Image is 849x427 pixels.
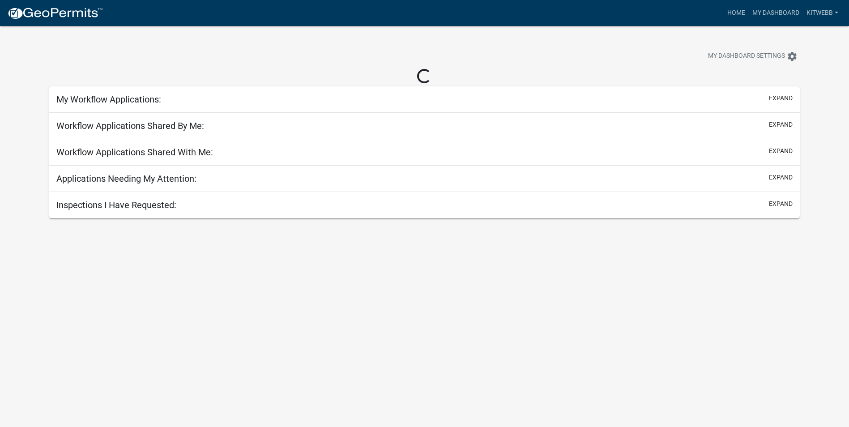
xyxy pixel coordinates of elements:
h5: Inspections I Have Requested: [56,200,176,210]
a: Home [724,4,749,21]
h5: My Workflow Applications: [56,94,161,105]
button: expand [769,120,793,129]
button: expand [769,146,793,156]
span: My Dashboard Settings [708,51,785,62]
i: settings [787,51,798,62]
button: expand [769,199,793,209]
button: My Dashboard Settingssettings [701,47,805,65]
h5: Workflow Applications Shared By Me: [56,120,204,131]
a: My Dashboard [749,4,803,21]
button: expand [769,173,793,182]
h5: Workflow Applications Shared With Me: [56,147,213,158]
button: expand [769,94,793,103]
h5: Applications Needing My Attention: [56,173,196,184]
a: kitwebb [803,4,842,21]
